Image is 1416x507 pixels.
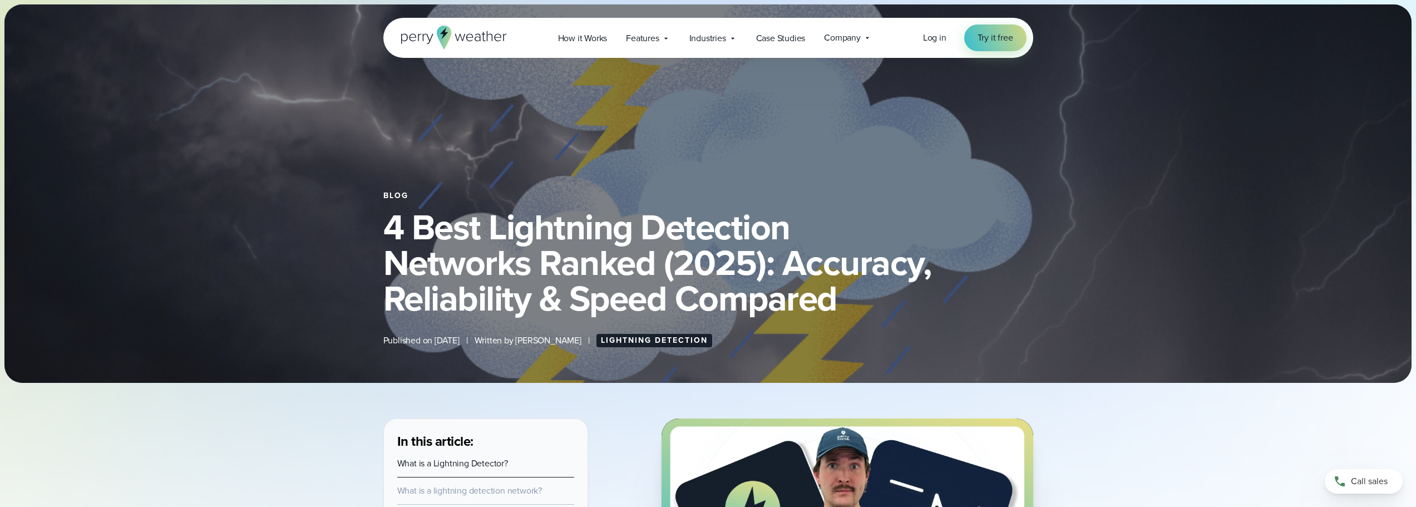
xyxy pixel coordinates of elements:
span: | [466,334,468,347]
span: Industries [689,32,726,45]
a: Case Studies [747,27,815,50]
a: Try it free [964,24,1027,51]
span: How it Works [558,32,608,45]
a: Call sales [1325,469,1403,494]
div: Blog [383,191,1033,200]
a: How it Works [549,27,617,50]
h3: In this article: [397,432,574,450]
span: Case Studies [756,32,806,45]
span: Published on [DATE] [383,334,460,347]
span: | [588,334,590,347]
span: Try it free [978,31,1013,45]
a: What is a Lightning Detector? [397,457,508,470]
span: Written by [PERSON_NAME] [475,334,581,347]
span: Call sales [1351,475,1388,488]
span: Features [626,32,659,45]
a: Log in [923,31,946,45]
span: Company [824,31,861,45]
a: What is a lightning detection network? [397,484,542,497]
a: Lightning Detection [596,334,712,347]
h1: 4 Best Lightning Detection Networks Ranked (2025): Accuracy, Reliability & Speed Compared [383,209,1033,316]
